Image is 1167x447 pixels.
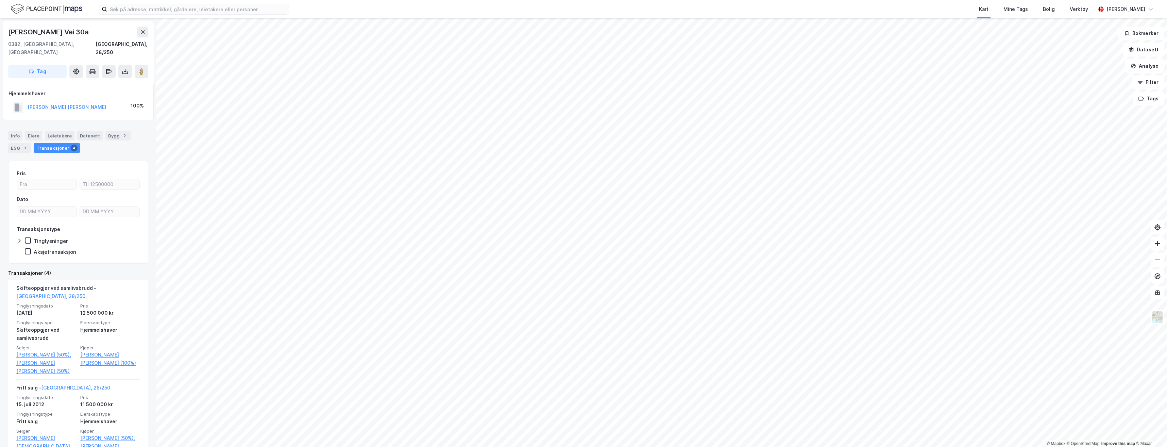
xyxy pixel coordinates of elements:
[1132,76,1164,89] button: Filter
[80,411,140,417] span: Eierskapstype
[80,345,140,351] span: Kjøper
[80,206,139,217] input: DD.MM.YYYY
[105,131,131,140] div: Bygg
[21,145,28,151] div: 1
[16,284,140,303] div: Skifteoppgjør ved samlivsbrudd -
[16,293,85,299] a: [GEOGRAPHIC_DATA], 28/250
[16,395,76,400] span: Tinglysningsdato
[17,195,28,203] div: Dato
[16,326,76,342] div: Skifteoppgjør ved samlivsbrudd
[1125,59,1164,73] button: Analyse
[16,384,110,395] div: Fritt salg -
[107,4,289,14] input: Søk på adresse, matrikkel, gårdeiere, leietakere eller personer
[8,65,67,78] button: Tag
[979,5,988,13] div: Kart
[80,179,139,189] input: Til 12500000
[80,320,140,326] span: Eierskapstype
[1123,43,1164,56] button: Datasett
[8,143,31,153] div: ESG
[1067,441,1100,446] a: OpenStreetMap
[131,102,144,110] div: 100%
[1106,5,1145,13] div: [PERSON_NAME]
[34,143,80,153] div: Transaksjoner
[8,27,90,37] div: [PERSON_NAME] Vei 30a
[11,3,82,15] img: logo.f888ab2527a4732fd821a326f86c7f29.svg
[71,145,78,151] div: 4
[25,131,42,140] div: Eiere
[8,40,96,56] div: 0382, [GEOGRAPHIC_DATA], [GEOGRAPHIC_DATA]
[80,417,140,426] div: Hjemmelshaver
[17,179,77,189] input: Fra
[77,131,103,140] div: Datasett
[16,303,76,309] span: Tinglysningsdato
[34,249,76,255] div: Aksjetransaksjon
[1043,5,1055,13] div: Bolig
[16,359,76,375] a: [PERSON_NAME] [PERSON_NAME] (50%)
[80,351,140,367] a: [PERSON_NAME] [PERSON_NAME] (100%)
[16,351,76,359] a: [PERSON_NAME] (50%),
[80,428,140,434] span: Kjøper
[1133,92,1164,105] button: Tags
[16,309,76,317] div: [DATE]
[80,434,140,442] a: [PERSON_NAME] (50%),
[80,395,140,400] span: Pris
[45,131,74,140] div: Leietakere
[8,131,22,140] div: Info
[16,411,76,417] span: Tinglysningstype
[80,309,140,317] div: 12 500 000 kr
[9,89,148,98] div: Hjemmelshaver
[34,238,68,244] div: Tinglysninger
[1133,414,1167,447] iframe: Chat Widget
[1070,5,1088,13] div: Verktøy
[16,428,76,434] span: Selger
[16,400,76,409] div: 15. juli 2012
[121,132,128,139] div: 2
[41,385,110,391] a: [GEOGRAPHIC_DATA], 28/250
[8,269,148,277] div: Transaksjoner (4)
[80,400,140,409] div: 11 500 000 kr
[17,206,77,217] input: DD.MM.YYYY
[16,320,76,326] span: Tinglysningstype
[96,40,148,56] div: [GEOGRAPHIC_DATA], 28/250
[1133,414,1167,447] div: Kontrollprogram for chat
[80,303,140,309] span: Pris
[1003,5,1028,13] div: Mine Tags
[1047,441,1065,446] a: Mapbox
[16,345,76,351] span: Selger
[17,169,26,178] div: Pris
[80,326,140,334] div: Hjemmelshaver
[1118,27,1164,40] button: Bokmerker
[1151,311,1164,324] img: Z
[1101,441,1135,446] a: Improve this map
[16,417,76,426] div: Fritt salg
[17,225,60,233] div: Transaksjonstype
